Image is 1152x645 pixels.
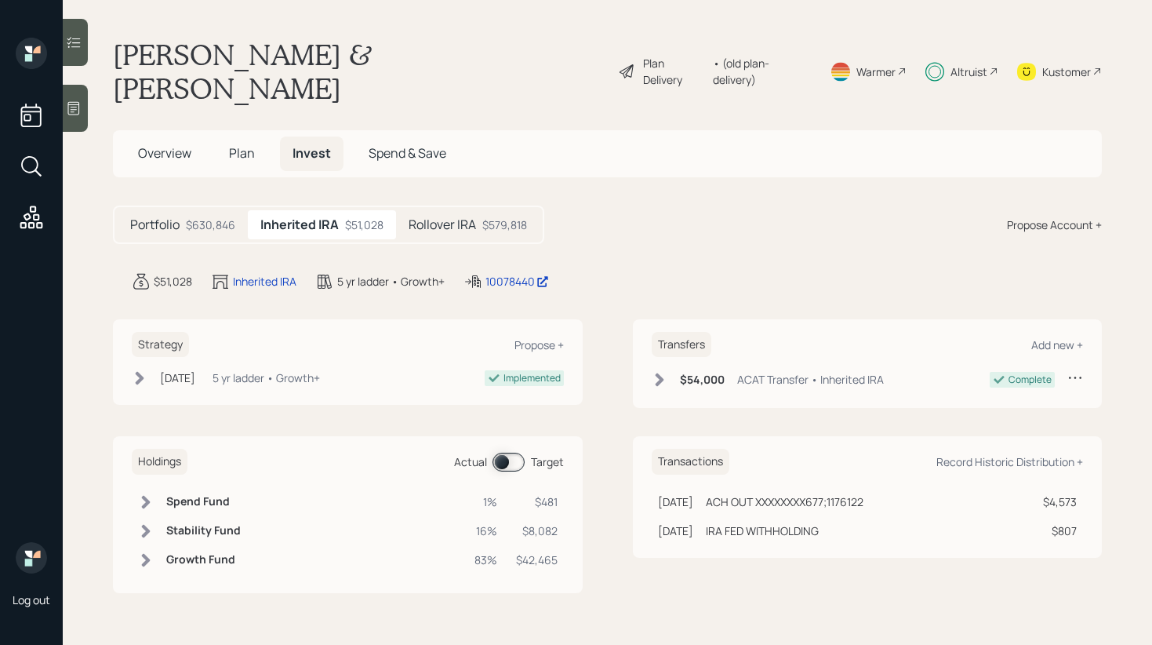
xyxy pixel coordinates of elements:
div: 5 yr ladder • Growth+ [213,370,320,386]
div: $4,573 [1043,494,1077,510]
h5: Rollover IRA [409,217,476,232]
div: Inherited IRA [233,273,296,290]
div: $630,846 [186,217,235,233]
div: Kustomer [1042,64,1091,80]
span: Invest [293,144,331,162]
span: Spend & Save [369,144,446,162]
div: Actual [454,454,487,470]
div: $579,818 [482,217,527,233]
div: $51,028 [154,273,192,290]
div: • (old plan-delivery) [713,55,811,88]
h6: Stability Fund [166,524,241,537]
h5: Portfolio [130,217,180,232]
div: Plan Delivery [643,55,705,88]
div: [DATE] [160,370,195,386]
h6: Holdings [132,449,187,475]
span: Plan [229,144,255,162]
div: Propose + [514,337,564,352]
div: Implemented [503,371,561,385]
div: [DATE] [658,494,693,510]
h6: Growth Fund [166,553,241,567]
div: ACAT Transfer • Inherited IRA [737,371,884,388]
div: 10078440 [485,273,549,290]
h5: Inherited IRA [260,217,339,232]
div: $481 [516,494,558,510]
div: $8,082 [516,523,558,539]
div: IRA FED WITHHOLDING [706,523,819,539]
div: Warmer [856,64,896,80]
div: Add new + [1031,337,1083,352]
div: 1% [474,494,497,510]
h1: [PERSON_NAME] & [PERSON_NAME] [113,38,605,105]
div: Complete [1008,373,1052,387]
div: $51,028 [345,217,383,233]
div: Log out [13,592,50,607]
span: Overview [138,144,191,162]
h6: $54,000 [680,374,725,387]
h6: Spend Fund [166,495,241,508]
div: ACH OUT XXXXXXXX677;1176122 [706,494,863,510]
div: Target [531,454,564,470]
div: $807 [1043,523,1077,539]
div: 83% [474,552,497,568]
div: [DATE] [658,523,693,539]
div: $42,465 [516,552,558,568]
h6: Transactions [652,449,729,475]
h6: Transfers [652,332,711,358]
div: Altruist [950,64,987,80]
h6: Strategy [132,332,189,358]
div: Propose Account + [1007,217,1102,233]
div: 5 yr ladder • Growth+ [337,273,445,290]
div: Record Historic Distribution + [936,454,1083,469]
img: retirable_logo.png [16,542,47,574]
div: 16% [474,523,497,539]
